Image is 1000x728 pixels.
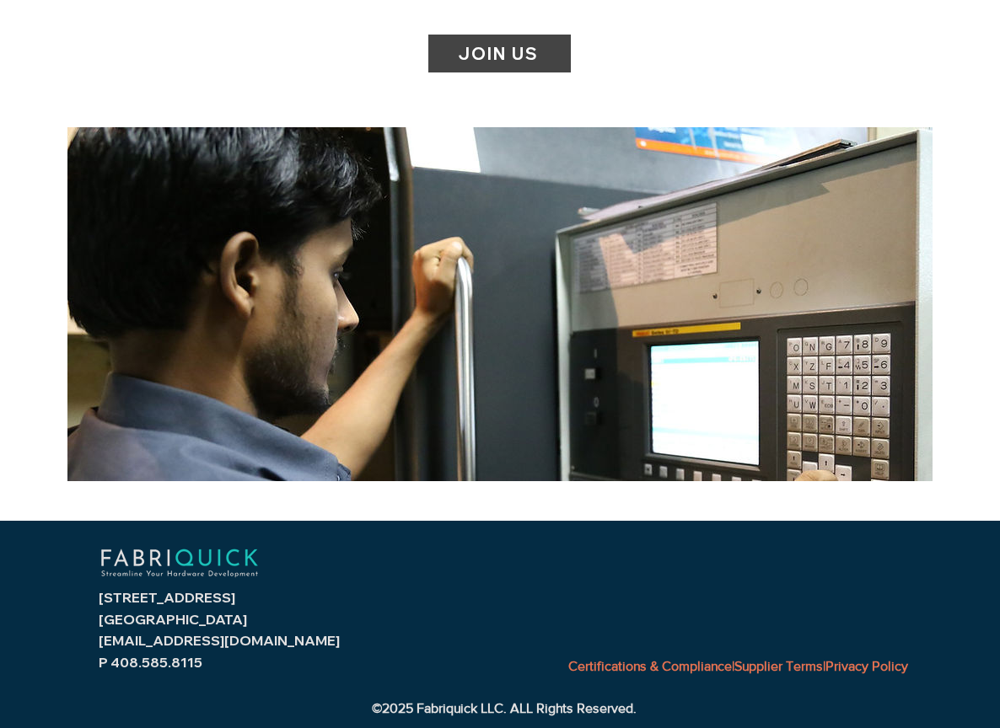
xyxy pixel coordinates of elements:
span: [STREET_ADDRESS] [99,589,235,606]
a: Certifications & Compliance [568,659,732,673]
span: ©2025 Fabriquick LLC. ALL Rights Reserved. [372,701,637,715]
a: Supplier Terms [734,659,823,673]
span: P 408.585.8115 [99,654,202,671]
img: industry worker [67,127,933,481]
a: Privacy Policy [825,659,908,673]
span: JOIN US [458,43,539,64]
span: | | [568,659,908,673]
a: [EMAIL_ADDRESS][DOMAIN_NAME] [99,632,340,649]
span: [GEOGRAPHIC_DATA] [99,611,247,628]
a: JOIN US [428,35,571,72]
